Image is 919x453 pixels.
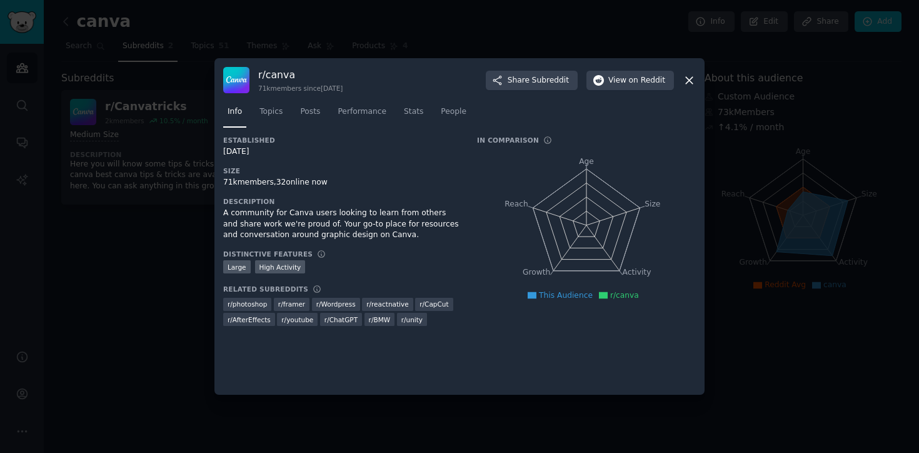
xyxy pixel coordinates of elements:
span: Info [228,106,242,118]
a: Stats [399,102,428,128]
button: Viewon Reddit [586,71,674,91]
button: ShareSubreddit [486,71,578,91]
a: Posts [296,102,324,128]
h3: Established [223,136,459,145]
tspan: Size [645,200,660,208]
h3: r/ canva [258,68,343,81]
span: Share [508,75,569,86]
h3: Size [223,166,459,175]
div: 71k members, 32 online now [223,177,459,188]
tspan: Reach [505,200,528,208]
h3: Distinctive Features [223,250,313,258]
span: r/ framer [278,300,305,308]
span: People [441,106,466,118]
span: View [608,75,665,86]
span: r/ unity [401,315,423,324]
tspan: Age [579,157,594,166]
span: Topics [259,106,283,118]
h3: Related Subreddits [223,285,308,293]
span: r/ BMW [369,315,391,324]
span: r/ photoshop [228,300,267,308]
a: Info [223,102,246,128]
span: r/ CapCut [419,300,448,308]
a: People [436,102,471,128]
span: Stats [404,106,423,118]
h3: In Comparison [477,136,539,145]
span: r/ Wordpress [316,300,356,308]
a: Performance [333,102,391,128]
span: r/ youtube [281,315,313,324]
div: A community for Canva users looking to learn from others and share work we're proud of. Your go-t... [223,208,459,241]
span: Subreddit [532,75,569,86]
img: canva [223,67,249,93]
tspan: Growth [523,268,550,277]
span: Performance [338,106,386,118]
span: r/ ChatGPT [324,315,358,324]
tspan: Activity [623,268,651,277]
div: Large [223,260,251,273]
a: Topics [255,102,287,128]
span: on Reddit [629,75,665,86]
span: r/canva [610,291,639,300]
span: r/ reactnative [366,300,409,308]
div: [DATE] [223,146,459,158]
div: High Activity [255,260,306,273]
span: r/ AfterEffects [228,315,271,324]
span: This Audience [539,291,593,300]
span: Posts [300,106,320,118]
h3: Description [223,197,459,206]
div: 71k members since [DATE] [258,84,343,93]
